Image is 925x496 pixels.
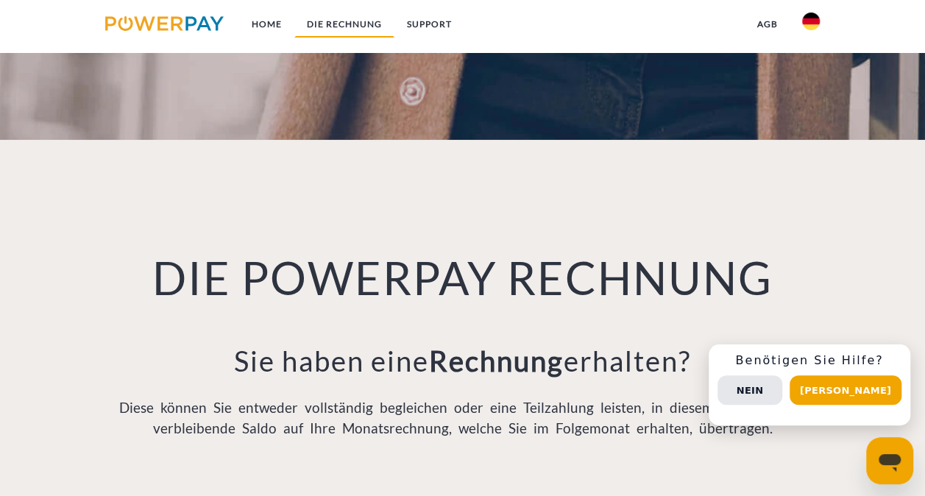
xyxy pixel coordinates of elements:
a: Home [239,11,294,38]
div: Schnellhilfe [709,344,910,425]
a: agb [744,11,790,38]
button: Nein [717,375,782,405]
a: SUPPORT [394,11,464,38]
h1: DIE POWERPAY RECHNUNG [104,250,821,307]
h3: Sie haben eine erhalten? [104,344,821,379]
iframe: Schaltfläche zum Öffnen des Messaging-Fensters [866,437,913,484]
img: logo-powerpay.svg [105,16,224,31]
p: Diese können Sie entweder vollständig begleichen oder eine Teilzahlung leisten, in diesem Fall wi... [104,397,821,439]
b: Rechnung [429,344,564,378]
button: [PERSON_NAME] [790,375,901,405]
h3: Benötigen Sie Hilfe? [717,353,901,368]
img: de [802,13,820,30]
a: DIE RECHNUNG [294,11,394,38]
